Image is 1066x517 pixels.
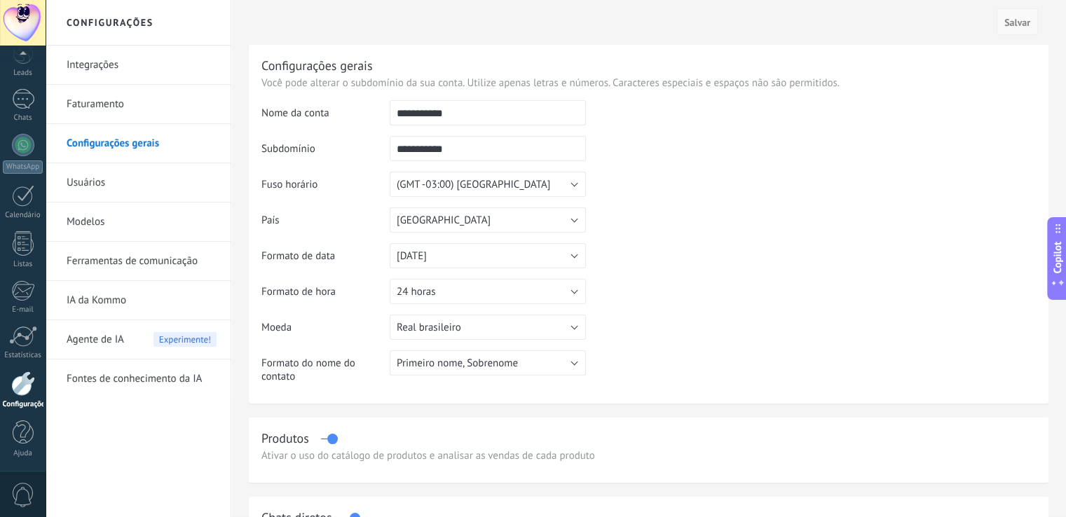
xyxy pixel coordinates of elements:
[3,351,43,360] div: Estatísticas
[261,279,390,315] td: Formato de hora
[261,315,390,350] td: Moeda
[390,207,586,233] button: [GEOGRAPHIC_DATA]
[397,357,518,370] span: Primeiro nome, Sobrenome
[997,8,1038,35] button: Salvar
[67,46,217,85] a: Integrações
[261,207,390,243] td: País
[261,243,390,279] td: Formato de data
[67,359,217,399] a: Fontes de conhecimento da IA
[261,100,390,136] td: Nome da conta
[67,202,217,242] a: Modelos
[3,113,43,123] div: Chats
[67,163,217,202] a: Usuários
[3,400,43,409] div: Configurações
[3,305,43,315] div: E-mail
[397,214,491,227] span: [GEOGRAPHIC_DATA]
[67,85,217,124] a: Faturamento
[1004,18,1030,27] span: Salvar
[3,69,43,78] div: Leads
[67,320,124,359] span: Agente de IA
[261,57,372,74] div: Configurações gerais
[67,124,217,163] a: Configurações gerais
[390,279,586,304] button: 24 horas
[46,359,231,398] li: Fontes de conhecimento da IA
[46,281,231,320] li: IA da Kommo
[67,281,217,320] a: IA da Kommo
[261,350,390,394] td: Formato do nome do contato
[390,243,586,268] button: [DATE]
[261,136,390,172] td: Subdomínio
[390,315,586,340] button: Real brasileiro
[153,332,217,347] span: Experimente!
[3,160,43,174] div: WhatsApp
[397,249,427,263] span: [DATE]
[46,320,231,359] li: Agente de IA
[397,321,461,334] span: Real brasileiro
[67,242,217,281] a: Ferramentas de comunicação
[390,350,586,375] button: Primeiro nome, Sobrenome
[1051,242,1065,274] span: Copilot
[390,172,586,197] button: (GMT -03:00) [GEOGRAPHIC_DATA]
[261,172,390,207] td: Fuso horário
[46,242,231,281] li: Ferramentas de comunicação
[3,449,43,458] div: Ajuda
[46,85,231,124] li: Faturamento
[67,320,217,359] a: Agente de IAExperimente!
[46,124,231,163] li: Configurações gerais
[261,430,309,446] div: Produtos
[3,260,43,269] div: Listas
[46,163,231,202] li: Usuários
[261,449,1036,462] div: Ativar o uso do catálogo de produtos e analisar as vendas de cada produto
[261,76,1036,90] p: Você pode alterar o subdomínio da sua conta. Utilize apenas letras e números. Caracteres especiai...
[397,285,435,298] span: 24 horas
[397,178,550,191] span: (GMT -03:00) [GEOGRAPHIC_DATA]
[46,46,231,85] li: Integrações
[46,202,231,242] li: Modelos
[3,211,43,220] div: Calendário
